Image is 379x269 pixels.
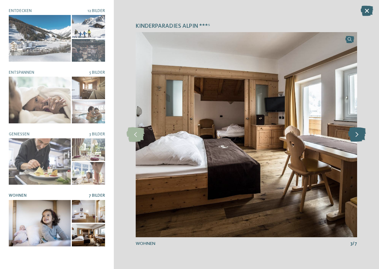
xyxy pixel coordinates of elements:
span: Wohnen [9,193,27,198]
span: Kinderparadies Alpin ***ˢ [136,22,210,30]
img: Kinderparadies Alpin ***ˢ [136,32,357,237]
span: Genießen [9,132,30,137]
span: Entdecken [9,9,32,13]
span: 3 [350,241,352,247]
span: 7 Bilder [89,193,105,198]
span: Wohnen [136,241,155,246]
span: Entspannen [9,70,34,75]
span: 5 Bilder [89,70,105,75]
span: 7 [355,241,357,247]
span: / [352,241,355,247]
span: 12 Bilder [88,9,105,13]
span: 3 Bilder [89,132,105,137]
